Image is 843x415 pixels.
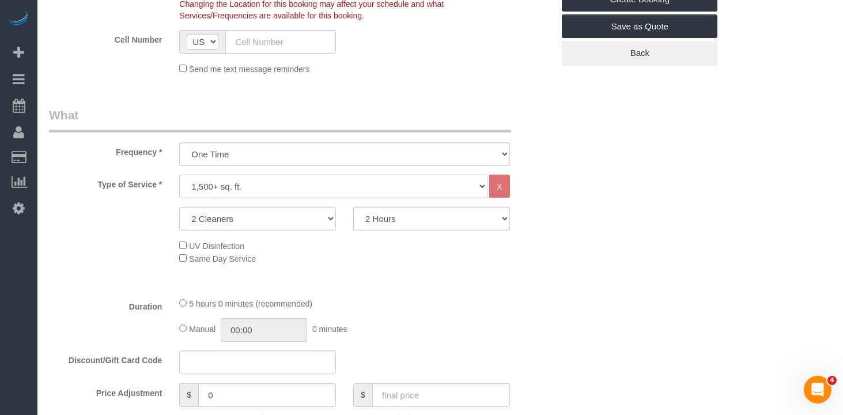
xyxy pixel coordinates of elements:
label: Duration [40,297,171,312]
a: Save as Quote [562,14,717,39]
label: Discount/Gift Card Code [40,350,171,366]
label: Type of Service * [40,175,171,190]
input: final price [372,383,510,407]
label: Price Adjustment [40,383,171,399]
span: UV Disinfection [189,242,244,251]
span: Send me text message reminders [189,65,309,74]
a: Back [562,41,717,65]
label: Cell Number [40,30,171,46]
span: 4 [827,376,837,385]
label: Frequency * [40,142,171,158]
img: Automaid Logo [7,12,30,28]
legend: What [49,107,511,133]
span: $ [179,383,198,407]
iframe: Intercom live chat [804,376,831,403]
span: Same Day Service [189,254,256,263]
span: 0 minutes [312,325,347,334]
span: Manual [189,325,216,334]
span: $ [353,383,372,407]
span: 5 hours 0 minutes (recommended) [189,299,312,308]
input: Cell Number [225,30,336,54]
